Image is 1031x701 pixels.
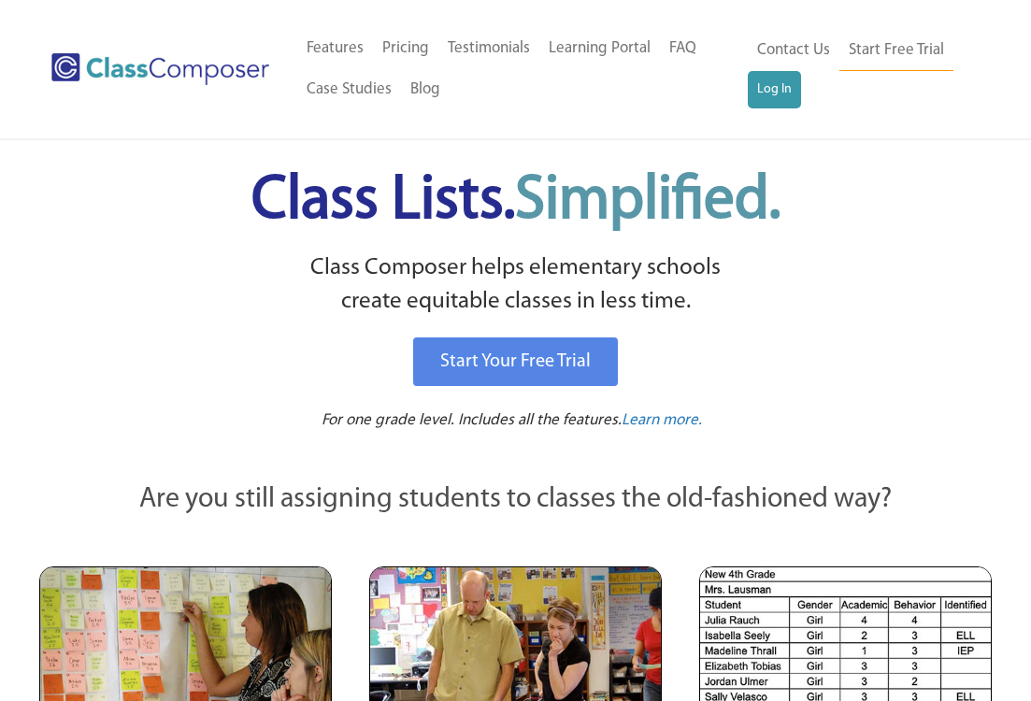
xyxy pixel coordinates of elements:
span: Class Lists. [251,171,780,232]
a: Blog [401,69,450,110]
a: Features [297,28,373,69]
a: Testimonials [438,28,539,69]
a: Pricing [373,28,438,69]
a: Start Free Trial [839,30,953,72]
span: For one grade level. Includes all the features. [322,412,622,428]
nav: Header Menu [297,28,747,110]
img: Class Composer [51,53,269,85]
span: Simplified. [515,171,780,232]
span: Learn more. [622,412,702,428]
a: Contact Us [748,30,839,71]
a: Learn more. [622,409,702,433]
a: FAQ [660,28,706,69]
span: Start Your Free Trial [440,352,591,371]
p: Are you still assigning students to classes the old-fashioned way? [39,479,993,521]
a: Start Your Free Trial [413,337,618,386]
p: Class Composer helps elementary schools create equitable classes in less time. [36,251,995,320]
a: Learning Portal [539,28,660,69]
a: Log In [748,71,801,108]
nav: Header Menu [748,30,966,108]
a: Case Studies [297,69,401,110]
